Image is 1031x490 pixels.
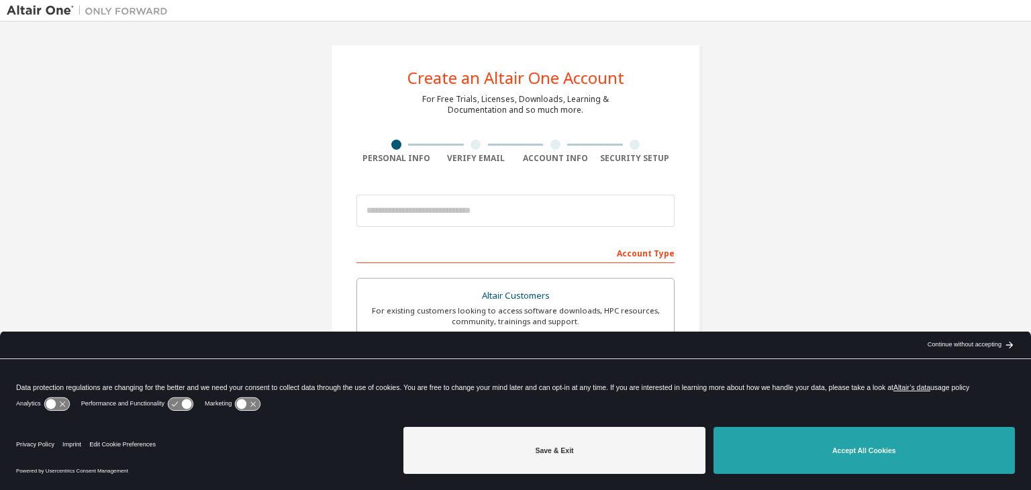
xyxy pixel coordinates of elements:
[407,70,624,86] div: Create an Altair One Account
[365,287,666,305] div: Altair Customers
[356,242,675,263] div: Account Type
[356,153,436,164] div: Personal Info
[436,153,516,164] div: Verify Email
[7,4,175,17] img: Altair One
[365,305,666,327] div: For existing customers looking to access software downloads, HPC resources, community, trainings ...
[422,94,609,115] div: For Free Trials, Licenses, Downloads, Learning & Documentation and so much more.
[515,153,595,164] div: Account Info
[595,153,675,164] div: Security Setup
